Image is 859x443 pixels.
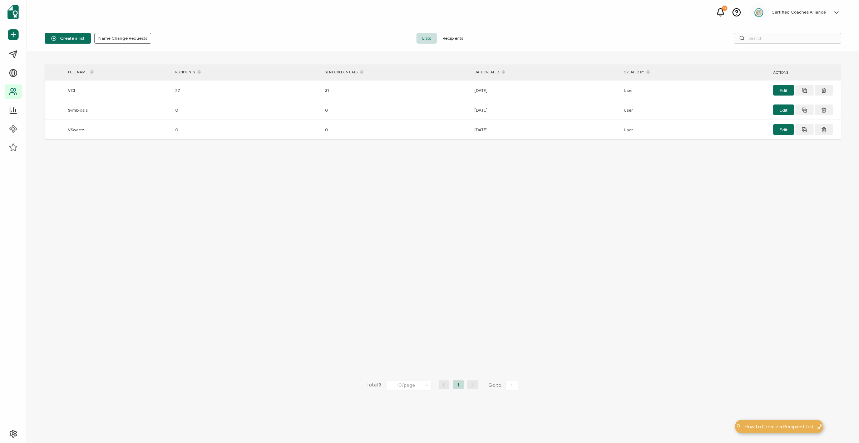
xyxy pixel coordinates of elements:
div: VCI [64,86,172,94]
button: Edit [773,104,794,115]
div: CREATED BY [620,66,770,78]
div: [DATE] [471,86,620,94]
div: User [620,106,770,114]
span: Lists [416,33,437,44]
div: User [620,86,770,94]
div: 0 [321,126,471,134]
span: Create a list [51,36,84,41]
span: How to Create a Recipient List [745,423,814,430]
img: minimize-icon.svg [817,424,823,429]
input: Search [734,33,841,44]
div: VSwartz [64,126,172,134]
div: 0 [321,106,471,114]
div: ACTIONS [770,68,841,77]
div: 0 [172,106,321,114]
span: Name Change Requests [98,36,147,40]
input: Select [387,381,431,390]
img: sertifier-logomark-colored.svg [8,5,19,19]
div: 23 [722,6,727,11]
span: Recipients [437,33,469,44]
div: Symbiosis [64,106,172,114]
span: Total 3 [366,380,381,390]
button: Edit [773,85,794,96]
div: 31 [321,86,471,94]
img: 2aa27aa7-df99-43f9-bc54-4d90c804c2bd.png [754,7,764,18]
div: [DATE] [471,126,620,134]
div: DATE CREATED [471,66,620,78]
button: Name Change Requests [94,33,151,44]
button: Create a list [45,33,91,44]
div: 0 [172,126,321,134]
div: [DATE] [471,106,620,114]
h5: Certified Coaches Alliance [771,10,826,15]
div: SENT CREDENTIALS [321,66,471,78]
div: FULL NAME [64,66,172,78]
span: Go to [488,380,520,390]
li: 1 [453,380,464,389]
div: User [620,126,770,134]
div: 27 [172,86,321,94]
div: RECIPIENTS [172,66,321,78]
button: Edit [773,124,794,135]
